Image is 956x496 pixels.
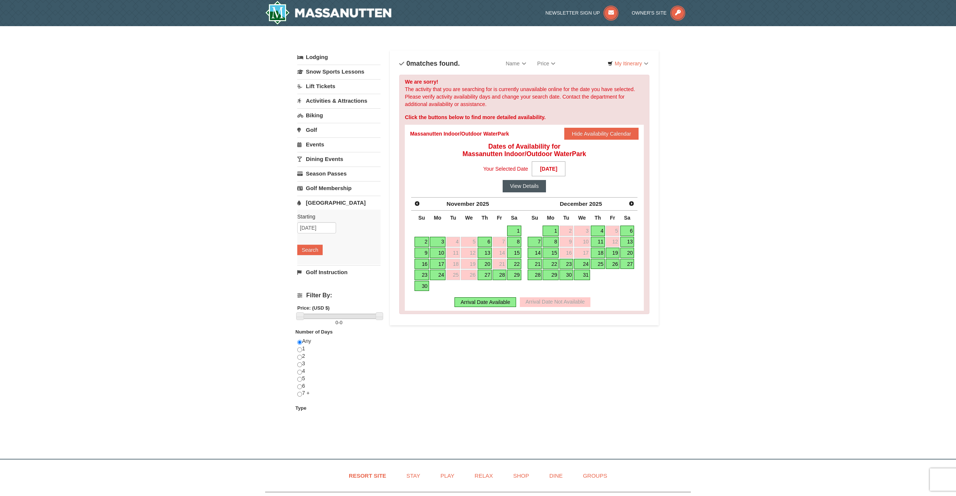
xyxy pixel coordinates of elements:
h4: matches found. [399,60,460,67]
a: Name [500,56,531,71]
a: 1 [543,226,558,236]
a: 10 [430,248,446,258]
a: Golf Instruction [297,265,381,279]
a: Owner's Site [632,10,686,16]
a: Activities & Attractions [297,94,381,108]
a: 4 [446,237,460,247]
a: Resort Site [339,467,395,484]
a: 25 [446,270,460,280]
button: View Details [503,180,546,192]
span: November [447,201,475,207]
a: 12 [461,248,477,258]
a: 12 [606,237,620,247]
a: Lodging [297,50,381,64]
a: 6 [478,237,492,247]
span: 0 [335,320,338,325]
span: Newsletter Sign Up [546,10,600,16]
a: 27 [478,270,492,280]
span: Tuesday [450,215,456,221]
div: The activity that you are searching for is currently unavailable online for the date you have sel... [399,75,649,314]
a: Shop [504,467,538,484]
a: Golf [297,123,381,137]
a: 4 [591,226,605,236]
a: 14 [528,248,542,258]
a: 29 [507,270,521,280]
a: 29 [543,270,558,280]
a: 10 [574,237,590,247]
a: 21 [528,259,542,269]
a: 26 [606,259,620,269]
span: Owner's Site [632,10,667,16]
a: Snow Sports Lessons [297,65,381,78]
a: Prev [412,198,422,209]
span: Prev [414,201,420,207]
span: Wednesday [578,215,586,221]
a: 26 [461,270,477,280]
a: Groups [574,467,617,484]
a: 23 [415,270,429,280]
span: Your Selected Date [483,163,528,174]
span: 2025 [476,201,489,207]
a: My Itinerary [603,58,653,69]
a: 30 [415,281,429,291]
img: Massanutten Resort Logo [265,1,391,25]
a: 8 [507,237,521,247]
span: 0 [406,60,410,67]
a: 28 [493,270,506,280]
a: 5 [606,226,620,236]
a: 17 [574,248,590,258]
span: Monday [547,215,555,221]
span: Wednesday [465,215,473,221]
span: Tuesday [563,215,569,221]
span: December [560,201,587,207]
a: 9 [415,248,429,258]
a: 7 [528,237,542,247]
a: 19 [606,248,620,258]
a: 8 [543,237,558,247]
a: 30 [559,270,573,280]
span: Sunday [531,215,538,221]
span: Saturday [624,215,630,221]
a: Next [626,198,637,209]
a: 13 [620,237,634,247]
a: 3 [430,237,446,247]
label: - [297,319,381,326]
a: Stay [397,467,429,484]
button: Search [297,245,323,255]
a: 22 [543,259,558,269]
a: 24 [574,259,590,269]
span: 0 [340,320,342,325]
a: 6 [620,226,634,236]
strong: Price: (USD $) [297,305,330,311]
a: 25 [591,259,605,269]
a: 16 [415,259,429,269]
a: 28 [528,270,542,280]
a: Lift Tickets [297,79,381,93]
a: 7 [493,237,506,247]
a: 1 [507,226,521,236]
a: Massanutten Resort [265,1,391,25]
a: Biking [297,108,381,122]
div: Massanutten Indoor/Outdoor WaterPark [410,130,509,137]
a: 2 [415,237,429,247]
a: Price [532,56,561,71]
span: Friday [610,215,615,221]
label: Starting [297,213,375,220]
a: 17 [430,259,446,269]
span: Monday [434,215,441,221]
a: Relax [465,467,502,484]
a: 22 [507,259,521,269]
div: Arrival Date Available [454,297,516,307]
span: Saturday [511,215,517,221]
a: 5 [461,237,477,247]
strong: Number of Days [295,329,333,335]
a: 18 [446,259,460,269]
strong: [DATE] [532,161,565,176]
span: Thursday [595,215,601,221]
a: 24 [430,270,446,280]
a: 14 [493,248,506,258]
a: Season Passes [297,167,381,180]
a: 23 [559,259,573,269]
a: 9 [559,237,573,247]
span: Thursday [482,215,488,221]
